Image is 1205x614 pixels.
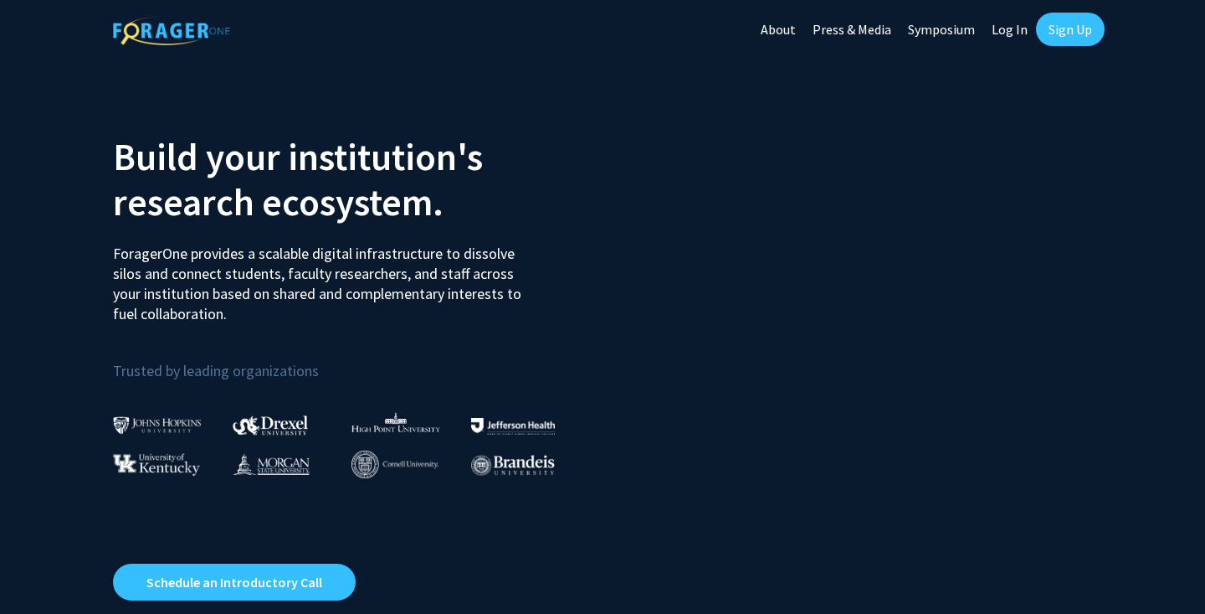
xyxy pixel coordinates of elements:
[471,455,555,476] img: Brandeis University
[1036,13,1105,46] a: Sign Up
[351,451,438,478] img: Cornell University
[471,418,555,434] img: Thomas Jefferson University
[113,564,356,601] a: Opens in a new tab
[113,416,202,434] img: Johns Hopkins University
[233,415,308,435] img: Drexel University
[113,134,590,224] h2: Build your institution's research ecosystem.
[113,338,590,384] p: Trusted by leading organizations
[233,453,310,475] img: Morgan State University
[113,231,533,324] p: ForagerOne provides a scalable digital infrastructure to dissolve silos and connect students, fac...
[113,16,230,45] img: ForagerOne Logo
[113,453,200,476] img: University of Kentucky
[351,412,440,432] img: High Point University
